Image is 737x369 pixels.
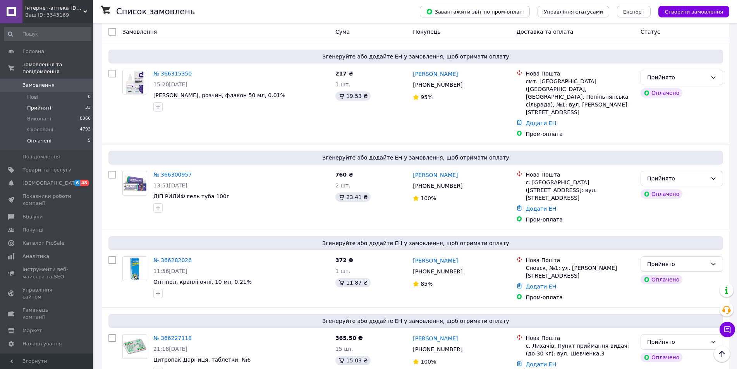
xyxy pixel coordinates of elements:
h1: Список замовлень [116,7,195,16]
span: Відгуки [22,213,43,220]
a: Додати ЕН [526,120,556,126]
span: 85% [421,281,433,287]
a: Цитропак-Дарниця, таблетки, №6 [153,357,251,363]
span: Згенеруйте або додайте ЕН у замовлення, щоб отримати оплату [112,154,720,161]
span: Статус [641,29,660,35]
span: 15:20[DATE] [153,81,187,88]
span: Оплачені [27,137,52,144]
a: № 366227118 [153,335,192,341]
span: Створити замовлення [665,9,723,15]
span: 33 [85,105,91,112]
div: Ваш ID: 3343169 [25,12,93,19]
div: Оплачено [641,275,682,284]
span: Каталог ProSale [22,240,64,247]
span: Експорт [623,9,645,15]
img: Фото товару [123,70,147,94]
button: Завантажити звіт по пром-оплаті [420,6,530,17]
span: 4793 [80,126,91,133]
span: 11:56[DATE] [153,268,187,274]
span: 1 шт. [335,268,350,274]
a: № 366300957 [153,172,192,178]
div: Прийнято [647,174,707,183]
div: 19.53 ₴ [335,91,371,101]
span: Замовлення [122,29,157,35]
div: [PHONE_NUMBER] [411,180,464,191]
span: Гаманець компанії [22,307,72,321]
div: Пром-оплата [526,130,634,138]
span: Аналітика [22,253,49,260]
span: Виконані [27,115,51,122]
div: Оплачено [641,353,682,362]
span: 2 шт. [335,182,350,189]
span: Налаштування [22,340,62,347]
button: Наверх [714,346,730,362]
a: Фото товару [122,334,147,359]
img: Фото товару [129,257,140,281]
span: 365.50 ₴ [335,335,363,341]
span: 372 ₴ [335,257,353,263]
span: Головна [22,48,44,55]
a: [PERSON_NAME] [413,171,458,179]
span: Скасовані [27,126,53,133]
a: Фото товару [122,256,147,281]
span: 8360 [80,115,91,122]
span: Інструменти веб-майстра та SEO [22,266,72,280]
span: 0 [88,94,91,101]
span: 217 ₴ [335,70,353,77]
a: Створити замовлення [651,8,729,14]
a: № 366315350 [153,70,192,77]
button: Чат з покупцем [720,322,735,337]
div: смт. [GEOGRAPHIC_DATA] ([GEOGRAPHIC_DATA], [GEOGRAPHIC_DATA]. Попільнянська сільрада), №1: вул. [... [526,77,634,116]
span: [DEMOGRAPHIC_DATA] [22,180,80,187]
span: Прийняті [27,105,51,112]
span: Нові [27,94,38,101]
span: 100% [421,195,436,201]
span: Завантажити звіт по пром-оплаті [426,8,524,15]
div: Оплачено [641,189,682,199]
img: Фото товару [123,338,147,355]
div: Пром-оплата [526,293,634,301]
button: Створити замовлення [658,6,729,17]
a: Оптінол, краплі очні, 10 мл, 0.21% [153,279,252,285]
span: 100% [421,359,436,365]
div: Пром-оплата [526,216,634,223]
span: 21:18[DATE] [153,346,187,352]
div: [PHONE_NUMBER] [411,344,464,355]
span: Управління сайтом [22,287,72,300]
a: Додати ЕН [526,283,556,290]
span: 1 шт. [335,81,350,88]
a: [PERSON_NAME], розчин, флакон 50 мл, 0.01% [153,92,285,98]
div: Оплачено [641,88,682,98]
span: Згенеруйте або додайте ЕН у замовлення, щоб отримати оплату [112,317,720,325]
div: 23.41 ₴ [335,192,371,202]
a: ДІП РИЛИФ гель туба 100г [153,193,229,199]
a: Фото товару [122,70,147,94]
div: Нова Пошта [526,171,634,178]
span: Маркет [22,327,42,334]
span: Згенеруйте або додайте ЕН у замовлення, щоб отримати оплату [112,53,720,60]
span: 48 [80,180,89,186]
a: Фото товару [122,171,147,196]
span: Повідомлення [22,153,60,160]
span: Управління статусами [544,9,603,15]
div: Прийнято [647,338,707,346]
div: с. Лихачів, Пункт приймання-видачі (до 30 кг): вул. Шевченка,3 [526,342,634,357]
div: [PHONE_NUMBER] [411,266,464,277]
a: Додати ЕН [526,206,556,212]
span: Інтернет-аптека Farmaco.ua [25,5,83,12]
span: Покупець [413,29,440,35]
span: Доставка та оплата [516,29,573,35]
span: 5 [88,137,91,144]
span: 15 шт. [335,346,354,352]
div: Прийнято [647,73,707,82]
img: Фото товару [123,175,147,191]
div: [PHONE_NUMBER] [411,79,464,90]
div: с. [GEOGRAPHIC_DATA] ([STREET_ADDRESS]: вул. [STREET_ADDRESS] [526,178,634,202]
span: 95% [421,94,433,100]
div: 11.87 ₴ [335,278,371,287]
button: Експорт [617,6,651,17]
span: 6 [74,180,80,186]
